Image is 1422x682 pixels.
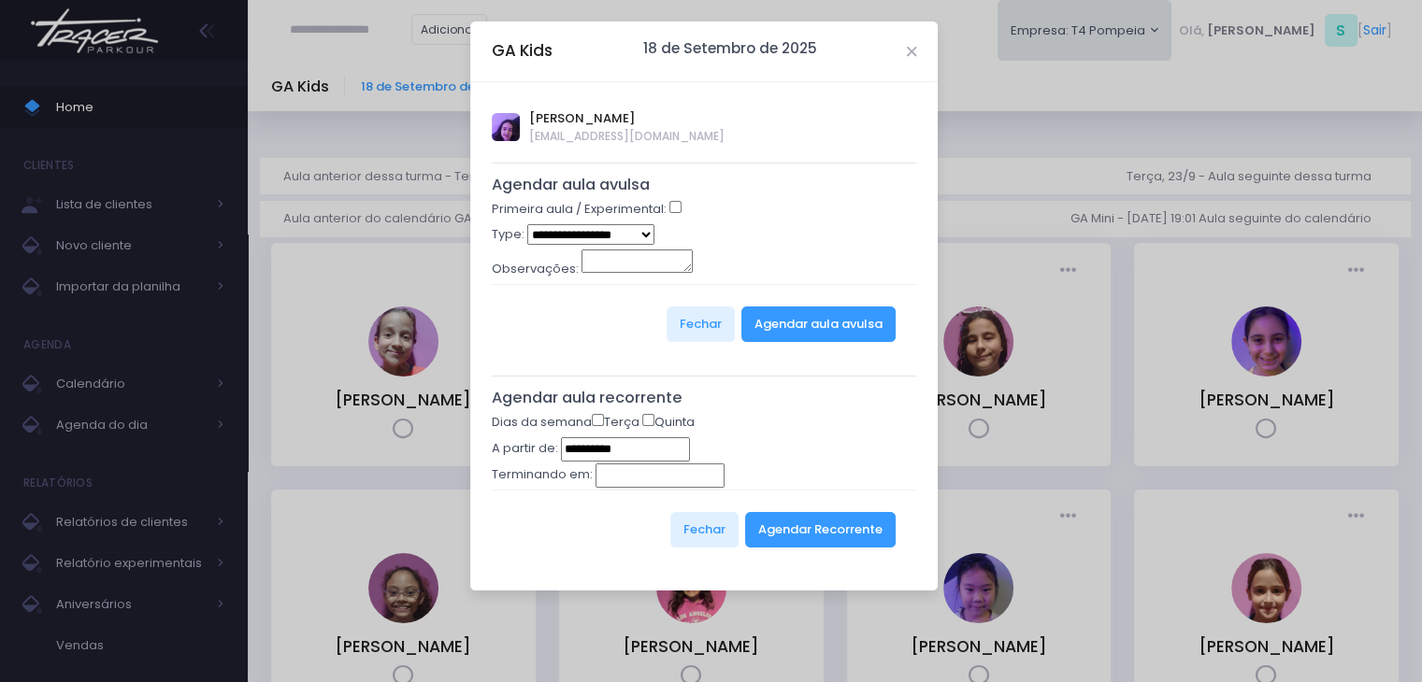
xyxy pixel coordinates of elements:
button: Agendar Recorrente [745,512,896,547]
button: Agendar aula avulsa [741,306,896,342]
label: Type: [492,225,524,244]
span: [EMAIL_ADDRESS][DOMAIN_NAME] [529,128,725,145]
button: Close [907,47,916,56]
button: Fechar [667,306,735,342]
button: Fechar [670,512,739,547]
h5: GA Kids [492,39,553,63]
label: Terminando em: [492,465,593,484]
label: Terça [592,413,639,432]
label: Quinta [642,413,695,432]
span: [PERSON_NAME] [529,109,725,128]
label: Primeira aula / Experimental: [492,200,667,219]
input: Quinta [642,414,654,426]
h5: Agendar aula recorrente [492,389,917,407]
h6: 18 de Setembro de 2025 [643,40,817,57]
label: A partir de: [492,439,558,458]
form: Dias da semana [492,413,917,569]
input: Terça [592,414,604,426]
h5: Agendar aula avulsa [492,176,917,194]
label: Observações: [492,260,579,278]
